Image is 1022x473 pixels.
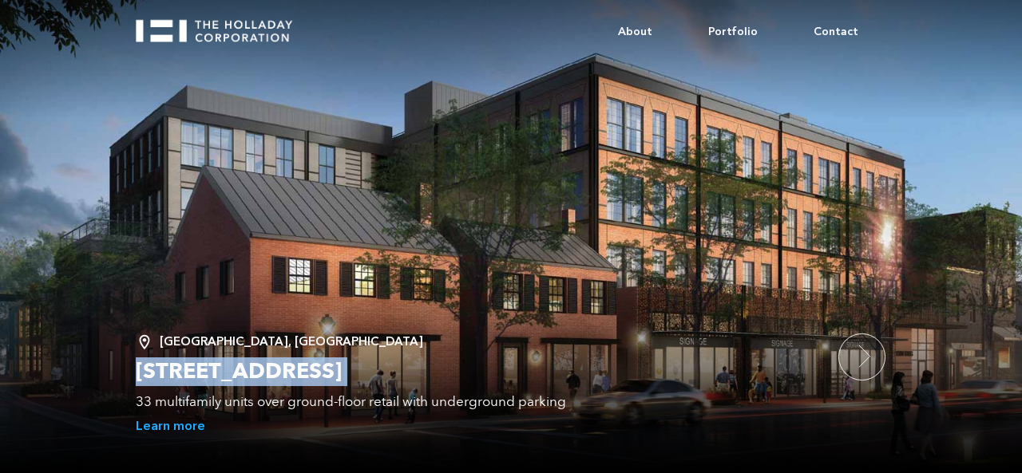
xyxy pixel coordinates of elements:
[136,8,307,42] a: home
[136,394,822,410] div: 33 multifamily units over ground-floor retail with underground parking
[136,418,205,435] a: Learn more
[136,333,160,351] img: Location Pin
[136,333,822,349] div: [GEOGRAPHIC_DATA], [GEOGRAPHIC_DATA]
[590,8,680,56] a: About
[786,8,886,56] a: Contact
[680,8,786,56] a: Portfolio
[136,357,822,386] h2: [STREET_ADDRESS]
